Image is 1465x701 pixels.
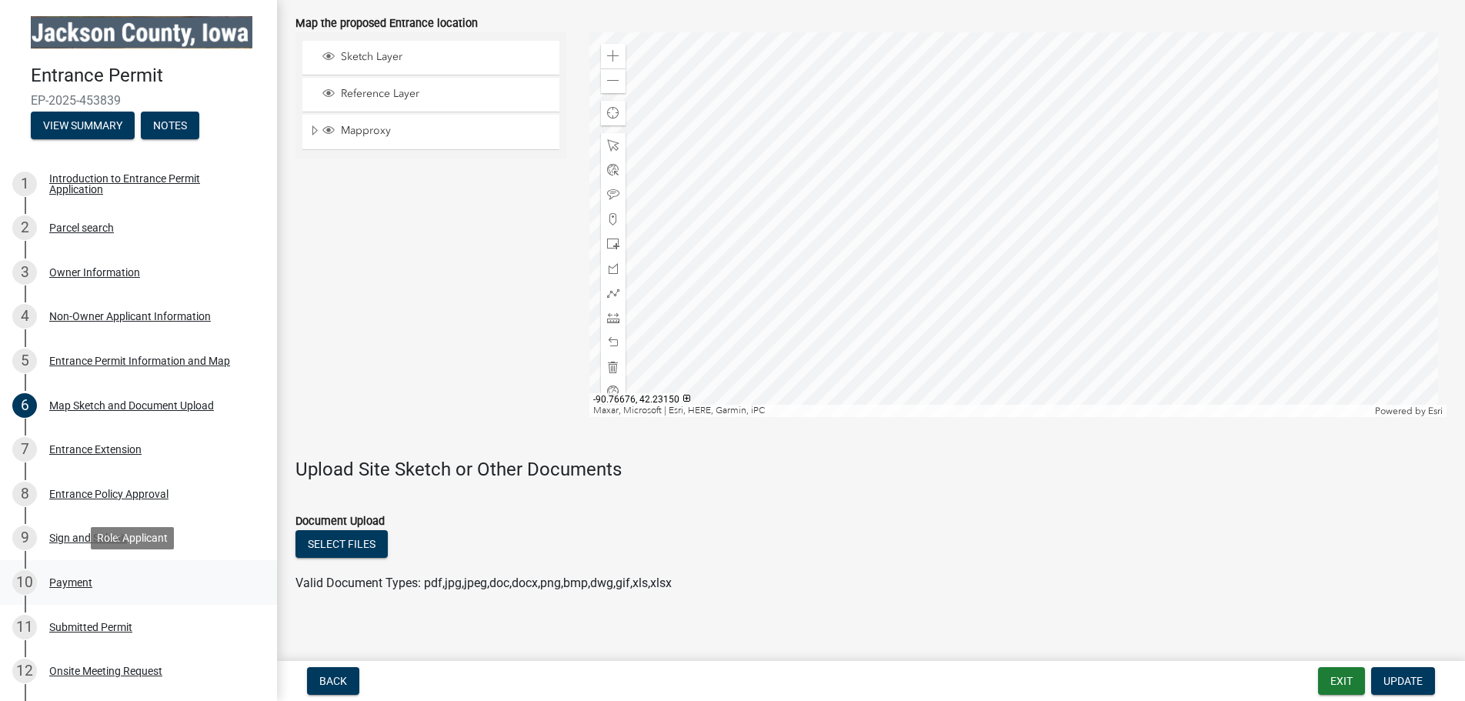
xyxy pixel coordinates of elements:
div: Find my location [601,101,626,125]
div: Sketch Layer [320,50,554,65]
div: Owner Information [49,267,140,278]
div: Mapproxy [320,124,554,139]
div: Onsite Meeting Request [49,666,162,676]
div: Zoom out [601,68,626,93]
li: Mapproxy [302,115,559,150]
span: EP-2025-453839 [31,93,246,108]
wm-modal-confirm: Summary [31,120,135,132]
span: Expand [309,124,320,140]
img: Jackson County, Iowa [31,16,252,48]
div: Entrance Permit Information and Map [49,356,230,366]
button: Notes [141,112,199,139]
div: 6 [12,393,37,418]
label: Map the proposed Entrance location [295,18,478,29]
div: 4 [12,304,37,329]
div: Parcel search [49,222,114,233]
div: Maxar, Microsoft | Esri, HERE, Garmin, iPC [589,405,1372,417]
span: Sketch Layer [337,50,554,64]
span: Reference Layer [337,87,554,101]
div: Role: Applicant [91,527,174,549]
div: Entrance Policy Approval [49,489,169,499]
div: Introduction to Entrance Permit Application [49,173,252,195]
div: 3 [12,260,37,285]
div: 1 [12,172,37,196]
div: 2 [12,215,37,240]
div: 8 [12,482,37,506]
button: View Summary [31,112,135,139]
div: Payment [49,577,92,588]
label: Document Upload [295,516,385,527]
h4: Entrance Permit [31,65,265,87]
button: Select files [295,530,388,558]
div: 10 [12,570,37,595]
div: Sign and Submit [49,532,127,543]
li: Sketch Layer [302,41,559,75]
div: 9 [12,526,37,550]
wm-modal-confirm: Notes [141,120,199,132]
span: Update [1383,675,1423,687]
button: Update [1371,667,1435,695]
div: Map Sketch and Document Upload [49,400,214,411]
li: Reference Layer [302,78,559,112]
h4: Upload Site Sketch or Other Documents [295,459,1447,481]
div: 11 [12,615,37,639]
div: Entrance Extension [49,444,142,455]
span: Mapproxy [337,124,554,138]
div: 7 [12,437,37,462]
ul: Layer List [301,37,561,155]
div: 12 [12,659,37,683]
div: Reference Layer [320,87,554,102]
button: Back [307,667,359,695]
div: Submitted Permit [49,622,132,633]
span: Back [319,675,347,687]
div: Powered by [1371,405,1447,417]
span: Valid Document Types: pdf,jpg,jpeg,doc,docx,png,bmp,dwg,gif,xls,xlsx [295,576,672,590]
div: Zoom in [601,44,626,68]
button: Exit [1318,667,1365,695]
a: Esri [1428,406,1443,416]
div: 5 [12,349,37,373]
div: Non-Owner Applicant Information [49,311,211,322]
